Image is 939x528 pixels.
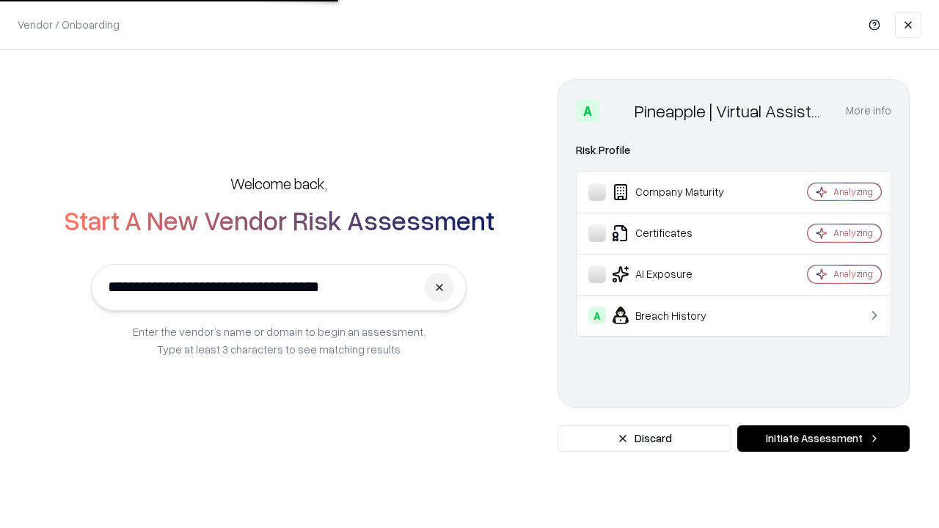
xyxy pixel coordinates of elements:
[833,268,873,280] div: Analyzing
[737,425,910,452] button: Initiate Assessment
[588,183,764,201] div: Company Maturity
[588,307,764,324] div: Breach History
[635,99,828,122] div: Pineapple | Virtual Assistant Agency
[588,265,764,283] div: AI Exposure
[605,99,629,122] img: Pineapple | Virtual Assistant Agency
[558,425,731,452] button: Discard
[230,173,327,194] h5: Welcome back,
[576,142,891,159] div: Risk Profile
[576,99,599,122] div: A
[133,323,425,358] p: Enter the vendor’s name or domain to begin an assessment. Type at least 3 characters to see match...
[846,98,891,124] button: More info
[588,224,764,242] div: Certificates
[588,307,606,324] div: A
[18,17,120,32] p: Vendor / Onboarding
[64,205,494,235] h2: Start A New Vendor Risk Assessment
[833,227,873,239] div: Analyzing
[833,186,873,198] div: Analyzing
